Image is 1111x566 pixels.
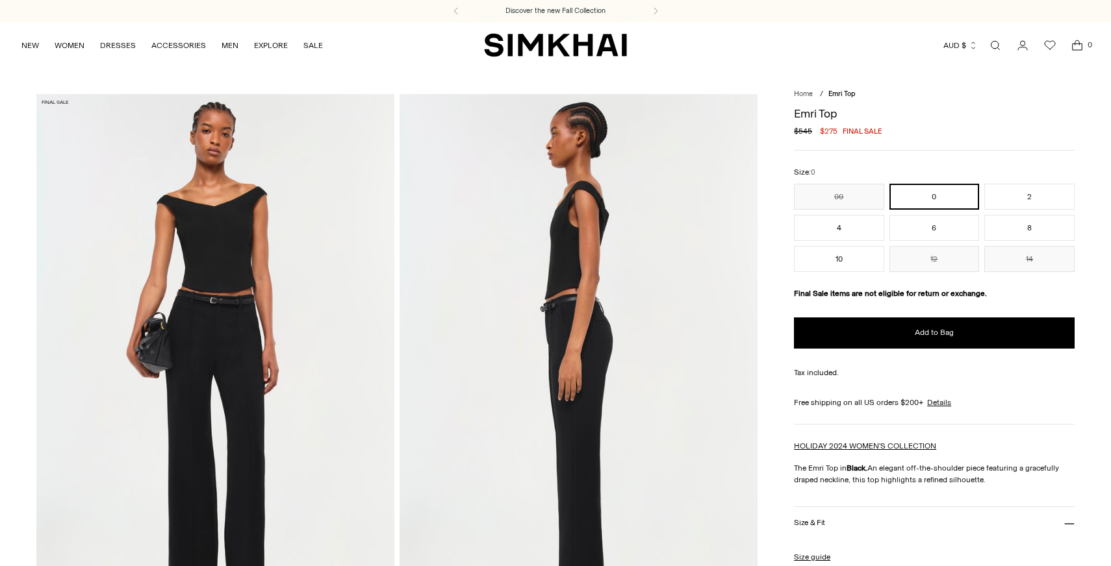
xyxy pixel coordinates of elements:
strong: Final Sale items are not eligible for return or exchange. [794,289,987,298]
a: EXPLORE [254,31,288,60]
a: DRESSES [100,31,136,60]
button: 0 [889,184,979,210]
h3: Size & Fit [794,519,825,527]
a: Open search modal [982,32,1008,58]
s: $545 [794,125,812,137]
p: The Emri Top in An elegant off-the-shoulder piece featuring a gracefully draped neckline, this to... [794,462,1074,486]
button: 00 [794,184,884,210]
button: 10 [794,246,884,272]
button: 4 [794,215,884,241]
span: $275 [820,125,837,137]
a: MEN [222,31,238,60]
a: ACCESSORIES [151,31,206,60]
div: / [820,89,823,100]
a: NEW [21,31,39,60]
a: Size guide [794,551,830,563]
a: SIMKHAI [484,32,627,58]
strong: Black. [847,463,867,473]
a: Details [927,397,951,408]
button: 2 [984,184,1074,210]
button: Size & Fit [794,507,1074,540]
a: Home [794,90,813,98]
span: Add to Bag [915,327,954,338]
a: HOLIDAY 2024 WOMEN'S COLLECTION [794,441,936,450]
button: 12 [889,246,979,272]
button: 6 [889,215,979,241]
a: Discover the new Fall Collection [505,6,606,16]
a: Open cart modal [1064,32,1090,58]
span: Emri Top [828,90,856,98]
div: Free shipping on all US orders $200+ [794,397,1074,408]
div: Tax included. [794,367,1074,378]
a: WOMEN [55,31,84,60]
span: 0 [1084,39,1095,51]
nav: breadcrumbs [794,89,1074,100]
a: Go to the account page [1010,32,1036,58]
button: AUD $ [943,31,978,60]
a: Wishlist [1037,32,1063,58]
label: Size: [794,166,815,178]
h1: Emri Top [794,108,1074,119]
button: Add to Bag [794,317,1074,349]
a: SALE [303,31,323,60]
span: 0 [811,168,815,177]
button: 14 [984,246,1074,272]
button: 8 [984,215,1074,241]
